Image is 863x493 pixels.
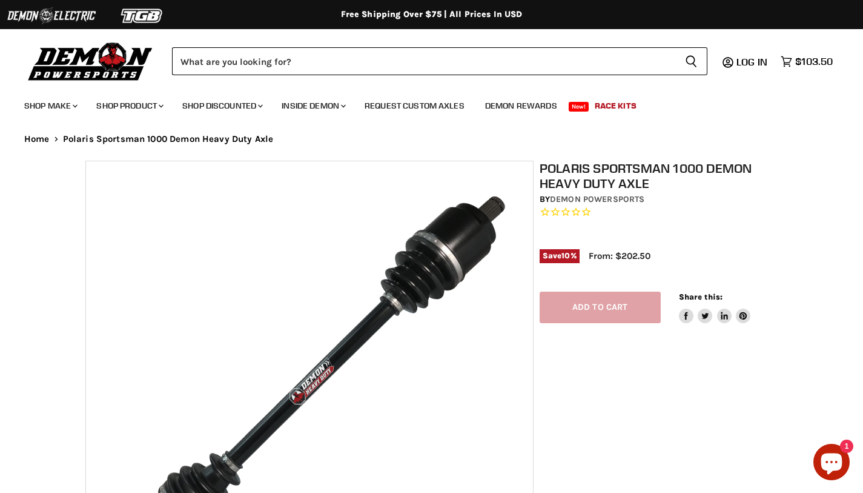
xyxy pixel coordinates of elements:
span: 10 [561,251,570,260]
img: Demon Electric Logo 2 [6,4,97,27]
a: Shop Make [15,93,85,118]
span: Log in [736,56,767,68]
a: Shop Discounted [173,93,270,118]
span: From: $202.50 [589,250,650,261]
inbox-online-store-chat: Shopify online store chat [810,444,853,483]
a: Inside Demon [273,93,353,118]
a: Log in [731,56,775,67]
span: Share this: [679,292,722,301]
a: $103.50 [775,53,839,70]
ul: Main menu [15,89,830,118]
span: $103.50 [795,56,833,67]
a: Shop Product [87,93,171,118]
span: Rated 0.0 out of 5 stars 0 reviews [540,206,784,219]
a: Race Kits [586,93,646,118]
img: Demon Powersports [24,39,157,82]
div: by [540,193,784,206]
form: Product [172,47,707,75]
button: Search [675,47,707,75]
a: Request Custom Axles [355,93,474,118]
aside: Share this: [679,292,751,324]
img: TGB Logo 2 [97,4,188,27]
h1: Polaris Sportsman 1000 Demon Heavy Duty Axle [540,161,784,191]
a: Demon Powersports [550,194,644,204]
span: Save % [540,249,580,263]
span: New! [569,102,589,112]
span: Polaris Sportsman 1000 Demon Heavy Duty Axle [63,134,274,144]
a: Home [24,134,50,144]
a: Demon Rewards [476,93,566,118]
input: Search [172,47,675,75]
